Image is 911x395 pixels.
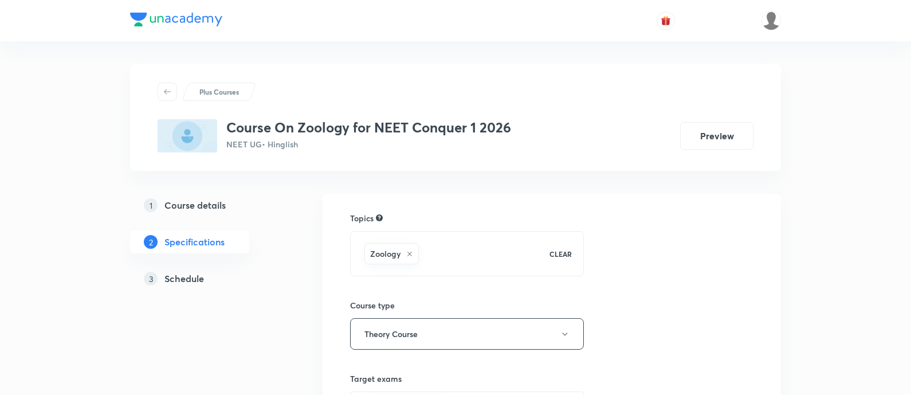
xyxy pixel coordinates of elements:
[680,122,753,150] button: Preview
[164,272,204,286] h5: Schedule
[130,267,286,290] a: 3Schedule
[164,235,225,249] h5: Specifications
[130,194,286,217] a: 1Course details
[158,119,217,152] img: 3C3BDEF3-0086-4C9B-8EC2-55C6C1EE1C8D_plus.png
[376,213,383,223] div: Search for topics
[350,212,374,224] h6: Topics
[370,248,400,260] h6: Zoology
[350,373,584,385] h6: Target exams
[661,15,671,26] img: avatar
[226,138,511,150] p: NEET UG • Hinglish
[144,272,158,286] p: 3
[199,87,239,97] p: Plus Courses
[130,13,222,26] img: Company Logo
[144,235,158,249] p: 2
[350,299,584,311] h6: Course type
[549,249,572,259] p: CLEAR
[657,11,675,30] button: avatar
[226,119,511,136] h3: Course On Zoology for NEET Conquer 1 2026
[350,318,584,350] button: Theory Course
[164,198,226,212] h5: Course details
[144,198,158,212] p: 1
[130,13,222,29] a: Company Logo
[761,11,781,30] img: nikita patil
